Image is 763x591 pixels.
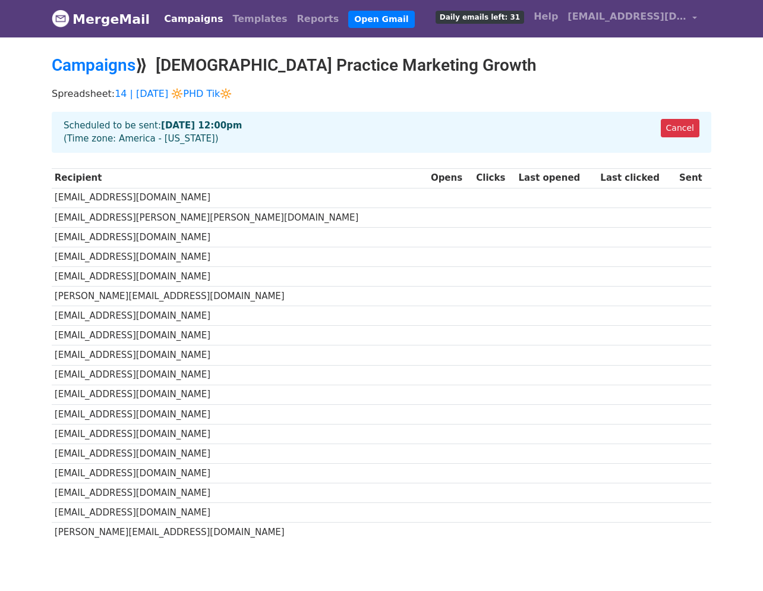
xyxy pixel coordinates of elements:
a: [EMAIL_ADDRESS][DOMAIN_NAME] [563,5,702,33]
img: MergeMail logo [52,10,70,27]
td: [EMAIL_ADDRESS][DOMAIN_NAME] [52,267,428,287]
td: [EMAIL_ADDRESS][DOMAIN_NAME] [52,503,428,523]
td: [PERSON_NAME][EMAIL_ADDRESS][DOMAIN_NAME] [52,287,428,306]
a: Cancel [661,119,699,137]
th: Opens [428,168,473,188]
th: Last clicked [598,168,677,188]
td: [EMAIL_ADDRESS][DOMAIN_NAME] [52,365,428,385]
th: Recipient [52,168,428,188]
h2: ⟫ [DEMOGRAPHIC_DATA] Practice Marketing Growth [52,55,711,76]
a: 14 | [DATE] 🔆PHD Tik🔆 [115,88,232,99]
a: Open Gmail [348,11,414,28]
p: Spreadsheet: [52,87,711,100]
td: [EMAIL_ADDRESS][PERSON_NAME][PERSON_NAME][DOMAIN_NAME] [52,208,428,227]
td: [PERSON_NAME][EMAIL_ADDRESS][DOMAIN_NAME] [52,523,428,542]
td: [EMAIL_ADDRESS][DOMAIN_NAME] [52,247,428,266]
td: [EMAIL_ADDRESS][DOMAIN_NAME] [52,306,428,326]
a: Campaigns [52,55,135,75]
td: [EMAIL_ADDRESS][DOMAIN_NAME] [52,444,428,463]
a: Help [529,5,563,29]
div: Scheduled to be sent: (Time zone: America - [US_STATE]) [52,112,711,153]
td: [EMAIL_ADDRESS][DOMAIN_NAME] [52,404,428,424]
th: Clicks [473,168,515,188]
th: Sent [676,168,711,188]
a: Templates [228,7,292,31]
a: Daily emails left: 31 [431,5,529,29]
td: [EMAIL_ADDRESS][DOMAIN_NAME] [52,345,428,365]
td: [EMAIL_ADDRESS][DOMAIN_NAME] [52,464,428,483]
span: Daily emails left: 31 [436,11,524,24]
a: Reports [292,7,344,31]
span: [EMAIL_ADDRESS][DOMAIN_NAME] [567,10,686,24]
a: Campaigns [159,7,228,31]
td: [EMAIL_ADDRESS][DOMAIN_NAME] [52,483,428,503]
td: [EMAIL_ADDRESS][DOMAIN_NAME] [52,188,428,208]
td: [EMAIL_ADDRESS][DOMAIN_NAME] [52,424,428,444]
td: [EMAIL_ADDRESS][DOMAIN_NAME] [52,326,428,345]
strong: [DATE] 12:00pm [161,120,242,131]
td: [EMAIL_ADDRESS][DOMAIN_NAME] [52,385,428,404]
a: MergeMail [52,7,150,32]
td: [EMAIL_ADDRESS][DOMAIN_NAME] [52,227,428,247]
th: Last opened [516,168,598,188]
